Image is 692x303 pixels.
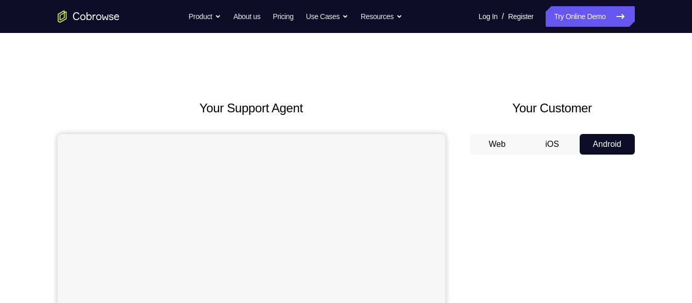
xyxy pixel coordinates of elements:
h2: Your Customer [470,99,635,117]
a: Go to the home page [58,10,120,23]
button: Android [580,134,635,155]
button: Product [189,6,221,27]
button: iOS [525,134,580,155]
button: Use Cases [306,6,348,27]
a: About us [233,6,260,27]
h2: Your Support Agent [58,99,445,117]
a: Try Online Demo [546,6,634,27]
button: Web [470,134,525,155]
a: Register [508,6,533,27]
a: Pricing [273,6,293,27]
button: Resources [361,6,402,27]
a: Log In [479,6,498,27]
span: / [502,10,504,23]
